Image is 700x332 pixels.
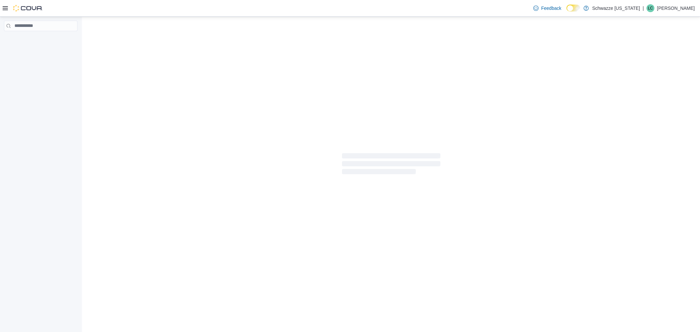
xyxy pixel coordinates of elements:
[657,4,695,12] p: [PERSON_NAME]
[4,32,77,48] nav: Complex example
[592,4,640,12] p: Schwazze [US_STATE]
[566,5,580,11] input: Dark Mode
[531,2,564,15] a: Feedback
[647,4,654,12] div: Lilian Cristine Coon
[643,4,644,12] p: |
[566,11,567,12] span: Dark Mode
[648,4,653,12] span: LC
[541,5,561,11] span: Feedback
[13,5,43,11] img: Cova
[342,155,440,176] span: Loading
